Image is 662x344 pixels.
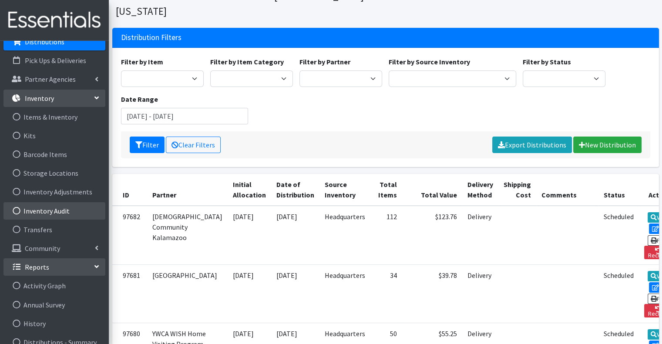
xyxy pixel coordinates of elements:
[25,56,86,65] p: Pick Ups & Deliveries
[3,277,105,294] a: Activity Graph
[3,240,105,257] a: Community
[402,264,462,323] td: $39.78
[370,264,402,323] td: 34
[112,206,147,264] td: 97682
[462,264,498,323] td: Delivery
[3,315,105,332] a: History
[228,264,271,323] td: [DATE]
[25,37,64,46] p: Distributions
[402,174,462,206] th: Total Value
[536,174,598,206] th: Comments
[121,33,181,42] h3: Distribution Filters
[147,206,228,264] td: [DEMOGRAPHIC_DATA] Community Kalamazoo
[3,296,105,314] a: Annual Survey
[370,206,402,264] td: 112
[598,206,639,264] td: Scheduled
[271,206,319,264] td: [DATE]
[3,183,105,200] a: Inventory Adjustments
[121,57,163,67] label: Filter by Item
[271,264,319,323] td: [DATE]
[3,127,105,144] a: Kits
[492,137,572,153] a: Export Distributions
[25,94,54,103] p: Inventory
[3,164,105,182] a: Storage Locations
[462,206,498,264] td: Delivery
[523,57,571,67] label: Filter by Status
[299,57,350,67] label: Filter by Partner
[3,146,105,163] a: Barcode Items
[130,137,165,153] button: Filter
[271,174,319,206] th: Date of Distribution
[112,174,147,206] th: ID
[112,264,147,323] td: 97681
[319,264,370,323] td: Headquarters
[3,52,105,69] a: Pick Ups & Deliveries
[166,137,221,153] a: Clear Filters
[319,174,370,206] th: Source Inventory
[228,174,271,206] th: Initial Allocation
[370,174,402,206] th: Total Items
[121,94,158,104] label: Date Range
[25,75,76,83] p: Partner Agencies
[402,206,462,264] td: $123.76
[389,57,470,67] label: Filter by Source Inventory
[25,244,60,253] p: Community
[598,174,639,206] th: Status
[147,174,228,206] th: Partner
[319,206,370,264] td: Headquarters
[462,174,498,206] th: Delivery Method
[147,264,228,323] td: [GEOGRAPHIC_DATA]
[228,206,271,264] td: [DATE]
[3,258,105,276] a: Reports
[3,70,105,88] a: Partner Agencies
[3,6,105,35] img: HumanEssentials
[3,221,105,238] a: Transfers
[121,108,249,124] input: January 1, 2011 - December 31, 2011
[210,57,284,67] label: Filter by Item Category
[3,108,105,126] a: Items & Inventory
[573,137,642,153] a: New Distribution
[3,202,105,220] a: Inventory Audit
[3,33,105,50] a: Distributions
[3,90,105,107] a: Inventory
[498,174,536,206] th: Shipping Cost
[25,263,49,271] p: Reports
[598,264,639,323] td: Scheduled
